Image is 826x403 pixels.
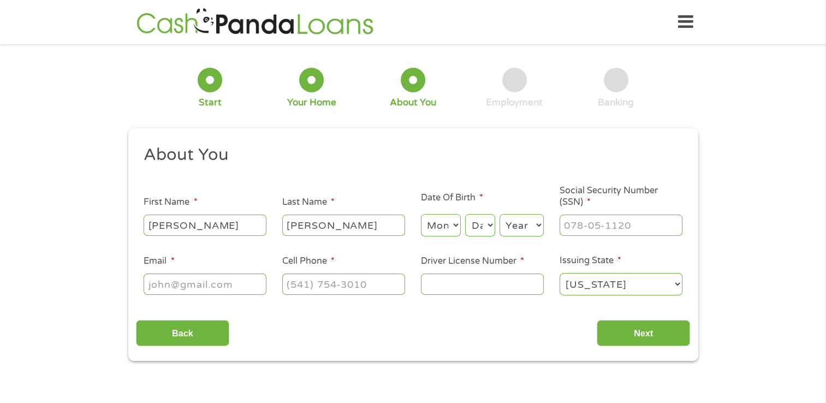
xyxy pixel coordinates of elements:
input: Smith [282,215,405,235]
input: Back [136,320,229,347]
div: Banking [598,97,634,109]
img: GetLoanNow Logo [133,7,377,38]
label: Social Security Number (SSN) [560,185,682,208]
div: Employment [486,97,543,109]
label: Date Of Birth [421,192,483,204]
input: Next [597,320,690,347]
label: Issuing State [560,255,621,266]
label: Driver License Number [421,256,524,267]
input: (541) 754-3010 [282,274,405,294]
input: 078-05-1120 [560,215,682,235]
label: Last Name [282,197,335,208]
h2: About You [144,144,674,166]
label: Cell Phone [282,256,335,267]
div: Start [199,97,222,109]
label: Email [144,256,174,267]
div: About You [390,97,436,109]
div: Your Home [287,97,336,109]
input: John [144,215,266,235]
input: john@gmail.com [144,274,266,294]
label: First Name [144,197,197,208]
